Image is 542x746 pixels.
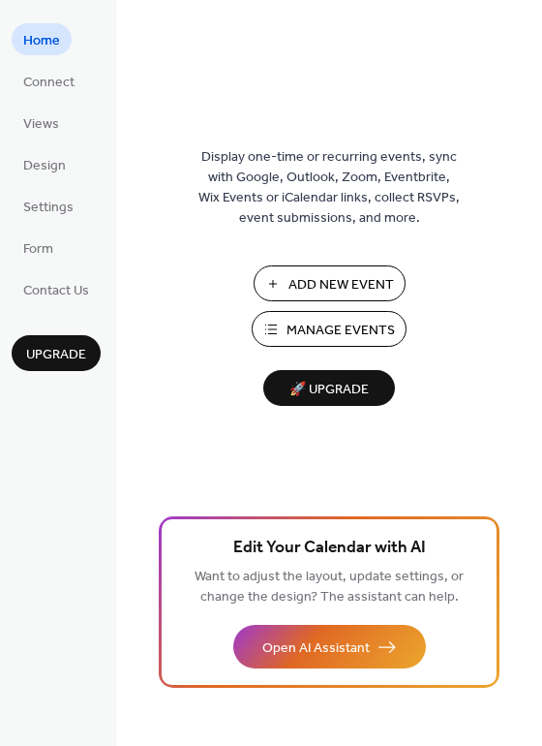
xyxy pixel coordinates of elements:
[198,147,460,229] span: Display one-time or recurring events, sync with Google, Outlook, Zoom, Eventbrite, Wix Events or ...
[23,239,53,260] span: Form
[12,107,71,139] a: Views
[23,156,66,176] span: Design
[275,377,383,403] span: 🚀 Upgrade
[252,311,406,347] button: Manage Events
[12,23,72,55] a: Home
[263,370,395,406] button: 🚀 Upgrade
[262,638,370,659] span: Open AI Assistant
[23,198,74,218] span: Settings
[23,281,89,301] span: Contact Us
[12,190,85,222] a: Settings
[288,275,394,295] span: Add New Event
[23,31,60,51] span: Home
[12,65,86,97] a: Connect
[195,564,464,610] span: Want to adjust the layout, update settings, or change the design? The assistant can help.
[23,114,59,135] span: Views
[12,232,65,264] a: Form
[12,273,101,305] a: Contact Us
[23,73,75,93] span: Connect
[233,535,426,562] span: Edit Your Calendar with AI
[286,321,395,341] span: Manage Events
[12,335,101,371] button: Upgrade
[26,345,86,365] span: Upgrade
[12,148,77,180] a: Design
[254,265,406,301] button: Add New Event
[233,625,426,668] button: Open AI Assistant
